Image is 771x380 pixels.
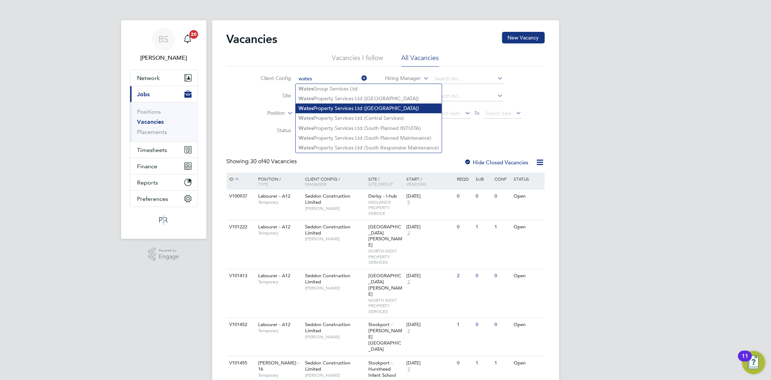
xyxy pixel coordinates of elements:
button: Open Resource Center, 11 new notifications [742,351,765,374]
div: Status [512,173,543,185]
span: BS [159,34,169,44]
label: Status [249,127,291,134]
div: 0 [493,269,512,283]
a: Vacancies [137,118,164,125]
span: [PERSON_NAME] [305,334,365,340]
button: New Vacancy [502,32,545,43]
div: 11 [742,356,748,366]
nav: Main navigation [121,20,206,239]
span: [PERSON_NAME] [305,372,365,378]
div: V101455 [228,356,253,370]
div: 1 [474,356,493,370]
span: 2 [406,328,411,334]
h2: Vacancies [227,32,278,46]
span: Type [258,181,268,187]
div: V101452 [228,318,253,332]
div: Open [512,190,543,203]
div: 0 [455,220,474,234]
label: Site [249,92,291,99]
span: MIDLANDS PROPERTY SERVICE [368,199,403,216]
span: [GEOGRAPHIC_DATA][PERSON_NAME] [368,224,402,248]
b: Wates [299,135,313,141]
input: Search for... [432,91,503,101]
span: [PERSON_NAME] [305,206,365,211]
span: Preferences [137,195,168,202]
button: Reports [130,174,197,190]
button: Network [130,70,197,86]
span: Seddon Construction Limited [305,193,350,205]
span: Site Group [368,181,393,187]
div: Open [512,220,543,234]
img: psrsolutions-logo-retina.png [157,214,170,226]
span: Seddon Construction Limited [305,273,350,285]
span: Temporary [258,199,301,205]
span: Labourer - A12 [258,321,290,328]
div: 1 [493,356,512,370]
div: 0 [474,190,493,203]
span: Seddon Construction Limited [305,321,350,334]
label: Hiring Manager [379,75,421,82]
div: [DATE] [406,273,453,279]
span: Derby - I-hub [368,193,397,199]
span: 30 of [250,158,264,165]
span: Temporary [258,230,301,236]
span: 2 [406,279,411,285]
span: 3 [406,366,411,372]
span: Select date [434,110,461,117]
div: V101413 [228,269,253,283]
div: Start / [404,173,455,190]
span: 5 [406,199,411,206]
span: [PERSON_NAME] - 16 [258,360,299,372]
a: Go to home page [130,214,198,226]
a: 20 [180,28,195,51]
div: 0 [474,269,493,283]
span: Seddon Construction Limited [305,360,350,372]
span: Jobs [137,91,150,98]
div: Open [512,269,543,283]
span: Network [137,75,160,81]
span: 20 [189,30,198,39]
span: Temporary [258,372,301,378]
span: Stockport - [PERSON_NAME][GEOGRAPHIC_DATA] [368,321,402,352]
span: [PERSON_NAME] [305,236,365,242]
li: Property Services Ltd (South Planned Maintenance) [296,133,442,143]
span: Beth Seddon [130,54,198,62]
li: Group Services Ltd [296,84,442,94]
span: Manager [305,181,326,187]
button: Jobs [130,86,197,102]
div: Sub [474,173,493,185]
div: Open [512,318,543,332]
button: Preferences [130,191,197,207]
b: Wates [299,96,313,102]
span: Reports [137,179,158,186]
b: Wates [299,145,313,151]
a: Powered byEngage [148,248,179,261]
span: Seddon Construction Limited [305,224,350,236]
b: Wates [299,86,313,92]
div: Reqd [455,173,474,185]
li: Property Services Ltd ([GEOGRAPHIC_DATA]) [296,104,442,113]
div: 0 [474,318,493,332]
li: All Vacancies [402,54,439,67]
span: Temporary [258,279,301,285]
span: [PERSON_NAME] [305,285,365,291]
span: Powered by [159,248,179,254]
div: [DATE] [406,193,453,199]
div: Client Config / [303,173,367,190]
span: Temporary [258,328,301,334]
div: V101222 [228,220,253,234]
b: Wates [299,105,313,111]
span: NORTH WEST PROPERTY SERVICES [368,248,403,265]
div: V100937 [228,190,253,203]
span: Timesheets [137,147,167,153]
li: Property Services Ltd (Central Services) [296,113,442,123]
button: Timesheets [130,142,197,158]
span: 2 [406,230,411,236]
div: 0 [493,190,512,203]
b: Wates [299,125,313,131]
div: 2 [455,269,474,283]
div: 0 [455,190,474,203]
span: 40 Vacancies [250,158,297,165]
a: Placements [137,128,167,135]
span: To [472,108,481,118]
